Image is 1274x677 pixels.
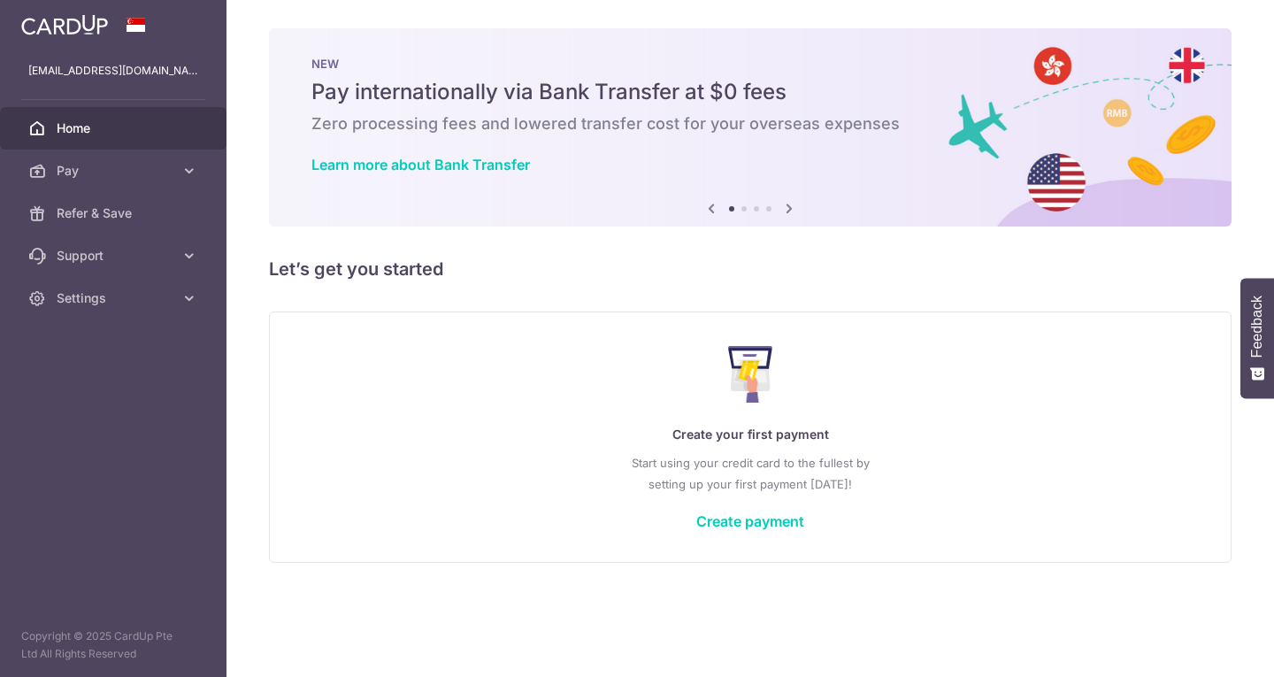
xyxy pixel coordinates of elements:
[57,247,173,265] span: Support
[21,14,108,35] img: CardUp
[28,62,198,80] p: [EMAIL_ADDRESS][DOMAIN_NAME]
[269,255,1232,283] h5: Let’s get you started
[311,57,1189,71] p: NEW
[311,156,530,173] a: Learn more about Bank Transfer
[696,512,804,530] a: Create payment
[311,113,1189,135] h6: Zero processing fees and lowered transfer cost for your overseas expenses
[1240,278,1274,398] button: Feedback - Show survey
[57,204,173,222] span: Refer & Save
[57,289,173,307] span: Settings
[1249,296,1265,358] span: Feedback
[57,119,173,137] span: Home
[728,346,773,403] img: Make Payment
[57,162,173,180] span: Pay
[269,28,1232,227] img: Bank transfer banner
[305,424,1195,445] p: Create your first payment
[305,452,1195,495] p: Start using your credit card to the fullest by setting up your first payment [DATE]!
[311,78,1189,106] h5: Pay internationally via Bank Transfer at $0 fees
